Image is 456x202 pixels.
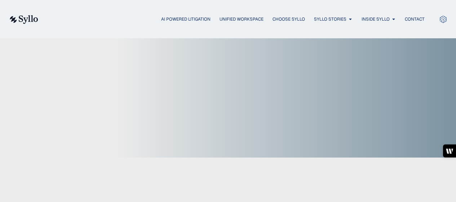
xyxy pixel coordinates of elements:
a: Inside Syllo [362,16,390,22]
div: Menu Toggle [53,16,425,23]
a: Contact [405,16,425,22]
a: Unified Workspace [220,16,264,22]
a: AI Powered Litigation [161,16,211,22]
img: syllo [9,15,38,24]
a: Syllo Stories [314,16,346,22]
a: Choose Syllo [273,16,305,22]
nav: Menu [53,16,425,23]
